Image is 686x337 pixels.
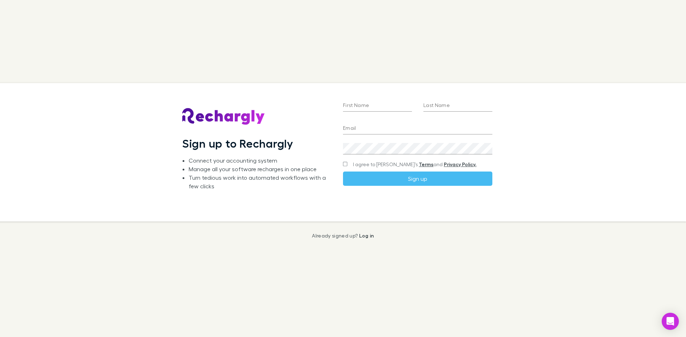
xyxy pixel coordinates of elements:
[662,313,679,330] div: Open Intercom Messenger
[182,137,293,150] h1: Sign up to Rechargly
[419,161,433,167] a: Terms
[444,161,476,167] a: Privacy Policy.
[359,233,374,239] a: Log in
[189,165,332,173] li: Manage all your software recharges in one place
[189,156,332,165] li: Connect your accounting system
[189,173,332,190] li: Turn tedious work into automated workflows with a few clicks
[312,233,374,239] p: Already signed up?
[343,172,492,186] button: Sign up
[353,161,476,168] span: I agree to [PERSON_NAME]’s and
[182,108,265,125] img: Rechargly's Logo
